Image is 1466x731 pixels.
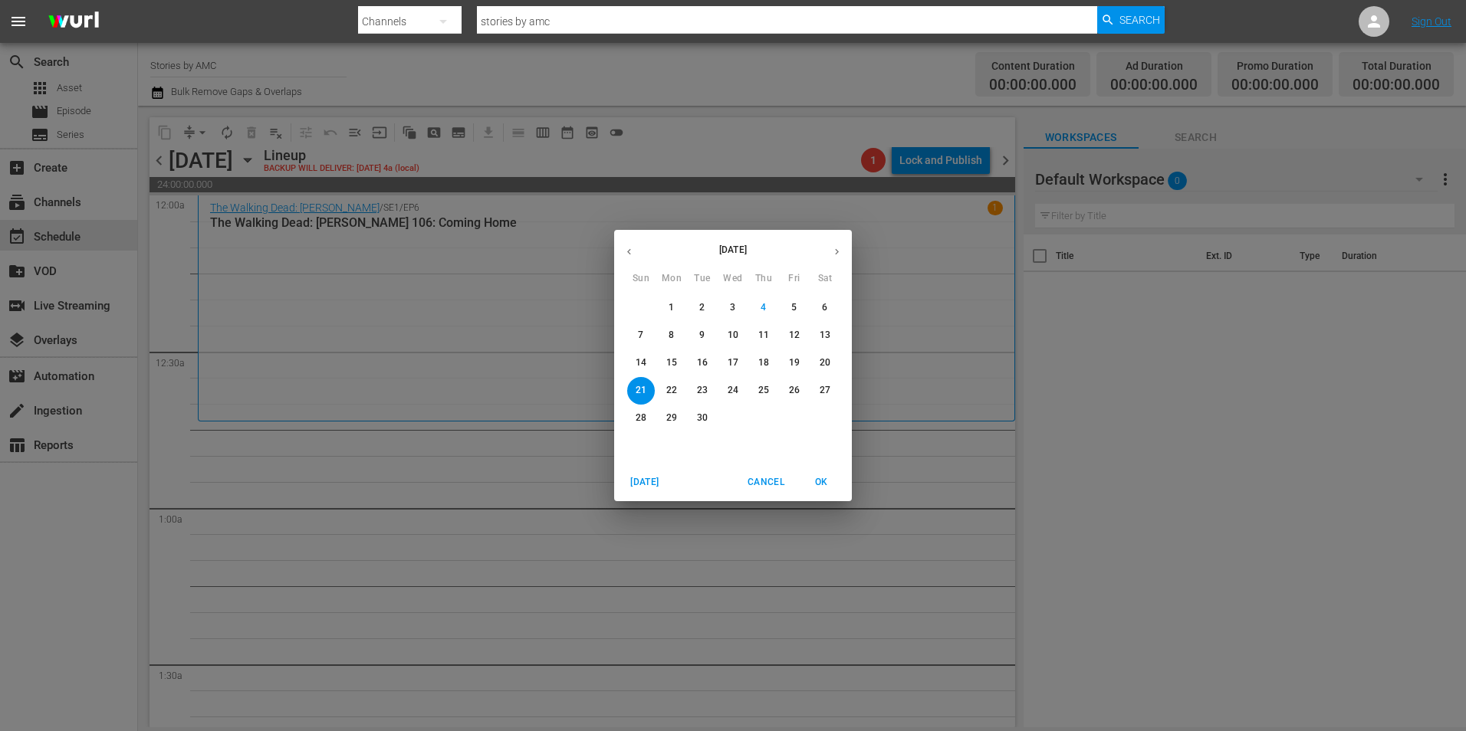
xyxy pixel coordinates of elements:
[658,405,685,432] button: 29
[811,271,839,287] span: Sat
[658,271,685,287] span: Mon
[748,474,784,490] span: Cancel
[627,271,655,287] span: Sun
[644,243,822,257] p: [DATE]
[669,301,674,314] p: 1
[750,349,777,377] button: 18
[689,377,716,405] button: 23
[626,474,663,490] span: [DATE]
[37,4,110,40] img: ans4CAIJ8jUAAAAAAAAAAAAAAAAAAAAAAAAgQb4GAAAAAAAAAAAAAAAAAAAAAAAAJMjXAAAAAAAAAAAAAAAAAAAAAAAAgAT5G...
[1412,15,1451,28] a: Sign Out
[761,301,766,314] p: 4
[820,356,830,369] p: 20
[636,411,646,425] p: 28
[689,349,716,377] button: 16
[666,411,677,425] p: 29
[811,322,839,349] button: 13
[822,301,827,314] p: 6
[719,294,747,322] button: 3
[781,271,808,287] span: Fri
[811,294,839,322] button: 6
[750,294,777,322] button: 4
[689,405,716,432] button: 30
[781,377,808,405] button: 26
[666,356,677,369] p: 15
[791,301,797,314] p: 5
[666,384,677,397] p: 22
[758,329,769,342] p: 11
[789,329,800,342] p: 12
[781,322,808,349] button: 12
[719,271,747,287] span: Wed
[627,349,655,377] button: 14
[636,356,646,369] p: 14
[658,294,685,322] button: 1
[689,322,716,349] button: 9
[620,470,669,495] button: [DATE]
[697,356,708,369] p: 16
[811,377,839,405] button: 27
[9,12,28,31] span: menu
[697,384,708,397] p: 23
[719,349,747,377] button: 17
[699,301,705,314] p: 2
[627,377,655,405] button: 21
[627,405,655,432] button: 28
[811,349,839,377] button: 20
[728,384,738,397] p: 24
[750,377,777,405] button: 25
[820,384,830,397] p: 27
[636,384,646,397] p: 21
[781,349,808,377] button: 19
[781,294,808,322] button: 5
[730,301,735,314] p: 3
[750,271,777,287] span: Thu
[758,384,769,397] p: 25
[699,329,705,342] p: 9
[658,349,685,377] button: 15
[728,356,738,369] p: 17
[719,322,747,349] button: 10
[797,470,846,495] button: OK
[658,322,685,349] button: 8
[1119,6,1160,34] span: Search
[741,470,791,495] button: Cancel
[689,294,716,322] button: 2
[627,322,655,349] button: 7
[728,329,738,342] p: 10
[803,474,840,490] span: OK
[669,329,674,342] p: 8
[719,377,747,405] button: 24
[820,329,830,342] p: 13
[789,356,800,369] p: 19
[789,384,800,397] p: 26
[697,411,708,425] p: 30
[689,271,716,287] span: Tue
[758,356,769,369] p: 18
[658,377,685,405] button: 22
[750,322,777,349] button: 11
[638,329,643,342] p: 7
